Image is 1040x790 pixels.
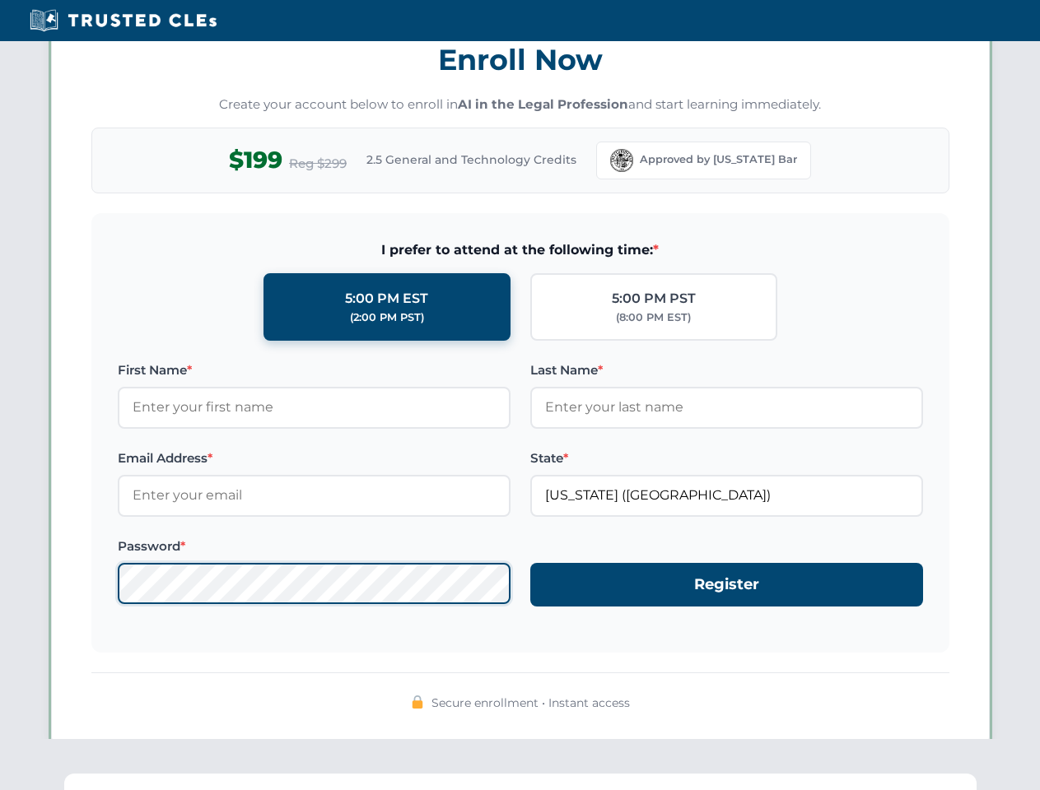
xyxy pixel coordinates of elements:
[118,360,511,380] label: First Name
[640,151,797,168] span: Approved by [US_STATE] Bar
[530,360,923,380] label: Last Name
[25,8,222,33] img: Trusted CLEs
[530,387,923,428] input: Enter your last name
[289,154,347,174] span: Reg $299
[366,151,576,169] span: 2.5 General and Technology Credits
[91,95,949,114] p: Create your account below to enroll in and start learning immediately.
[530,475,923,516] input: Florida (FL)
[118,387,511,428] input: Enter your first name
[530,448,923,468] label: State
[118,239,923,261] span: I prefer to attend at the following time:
[612,288,696,309] div: 5:00 PM PST
[616,309,691,326] div: (8:00 PM EST)
[431,694,630,712] span: Secure enrollment • Instant access
[91,34,949,86] h3: Enroll Now
[458,96,628,112] strong: AI in the Legal Profession
[411,695,424,709] img: 🔒
[350,309,424,326] div: (2:00 PM PST)
[118,475,511,516] input: Enter your email
[118,448,511,468] label: Email Address
[229,142,282,179] span: $199
[530,563,923,606] button: Register
[345,288,428,309] div: 5:00 PM EST
[118,537,511,556] label: Password
[610,149,633,172] img: Florida Bar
